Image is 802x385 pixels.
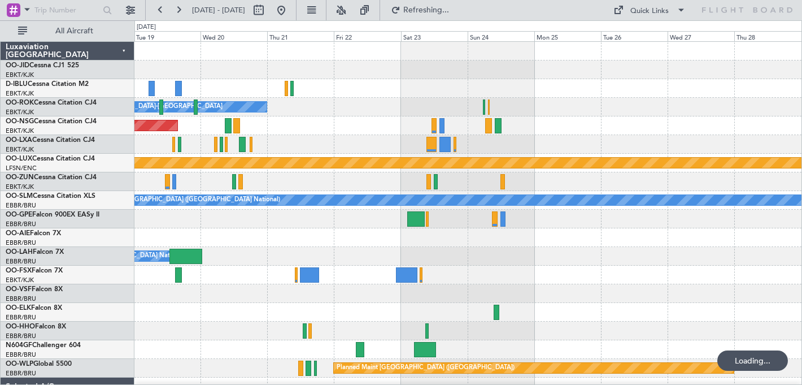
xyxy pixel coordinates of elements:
a: OO-VSFFalcon 8X [6,286,63,293]
a: OO-AIEFalcon 7X [6,230,61,237]
button: Refreshing... [386,1,454,19]
a: EBBR/BRU [6,220,36,228]
a: EBKT/KJK [6,89,34,98]
div: Tue 26 [601,31,668,41]
div: Mon 25 [534,31,601,41]
span: Refreshing... [403,6,450,14]
span: OO-VSF [6,286,32,293]
span: N604GF [6,342,32,349]
div: Owner [GEOGRAPHIC_DATA]-[GEOGRAPHIC_DATA] [70,98,223,115]
span: OO-NSG [6,118,34,125]
a: EBBR/BRU [6,332,36,340]
div: Thu 28 [734,31,801,41]
a: LFSN/ENC [6,164,37,172]
a: EBBR/BRU [6,313,36,322]
span: OO-HHO [6,323,35,330]
span: OO-FSX [6,267,32,274]
div: Fri 22 [334,31,400,41]
span: OO-ROK [6,100,34,106]
span: [DATE] - [DATE] [192,5,245,15]
a: EBKT/KJK [6,183,34,191]
a: D-IBLUCessna Citation M2 [6,81,89,88]
a: EBKT/KJK [6,108,34,116]
a: EBBR/BRU [6,239,36,247]
span: OO-WLP [6,361,33,367]
div: Tue 19 [134,31,200,41]
span: OO-SLM [6,193,33,200]
a: OO-NSGCessna Citation CJ4 [6,118,97,125]
button: Quick Links [608,1,691,19]
a: OO-SLMCessna Citation XLS [6,193,95,200]
button: All Aircraft [12,22,123,40]
div: Quick Links [630,6,669,17]
span: OO-LAH [6,249,33,256]
a: OO-WLPGlobal 5500 [6,361,72,367]
a: OO-HHOFalcon 8X [6,323,66,330]
span: OO-JID [6,62,29,69]
a: OO-ZUNCessna Citation CJ4 [6,174,97,181]
a: OO-JIDCessna CJ1 525 [6,62,79,69]
span: All Aircraft [29,27,119,35]
span: OO-GPE [6,211,32,218]
a: N604GFChallenger 604 [6,342,81,349]
a: EBKT/KJK [6,71,34,79]
div: Wed 20 [200,31,267,41]
a: OO-ELKFalcon 8X [6,305,62,312]
div: [DATE] [137,23,156,32]
span: OO-ZUN [6,174,34,181]
span: OO-LXA [6,137,32,144]
span: OO-LUX [6,155,32,162]
div: Loading... [717,351,788,371]
a: OO-GPEFalcon 900EX EASy II [6,211,99,218]
a: EBBR/BRU [6,351,36,359]
a: EBKT/KJK [6,145,34,154]
a: OO-LXACessna Citation CJ4 [6,137,95,144]
div: Wed 27 [668,31,734,41]
a: EBBR/BRU [6,257,36,266]
a: OO-FSXFalcon 7X [6,267,63,274]
a: OO-LAHFalcon 7X [6,249,64,256]
div: Planned Maint [GEOGRAPHIC_DATA] ([GEOGRAPHIC_DATA]) [337,360,515,377]
div: Thu 21 [267,31,334,41]
a: EBKT/KJK [6,276,34,284]
a: OO-LUXCessna Citation CJ4 [6,155,95,162]
a: EBBR/BRU [6,369,36,378]
a: OO-ROKCessna Citation CJ4 [6,100,97,106]
div: A/C Unavailable [GEOGRAPHIC_DATA] ([GEOGRAPHIC_DATA] National) [70,192,280,209]
a: EBBR/BRU [6,295,36,303]
span: OO-AIE [6,230,30,237]
span: OO-ELK [6,305,31,312]
div: Sun 24 [468,31,534,41]
span: D-IBLU [6,81,28,88]
input: Trip Number [34,2,99,19]
div: Sat 23 [401,31,468,41]
a: EBBR/BRU [6,201,36,210]
a: EBKT/KJK [6,127,34,135]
